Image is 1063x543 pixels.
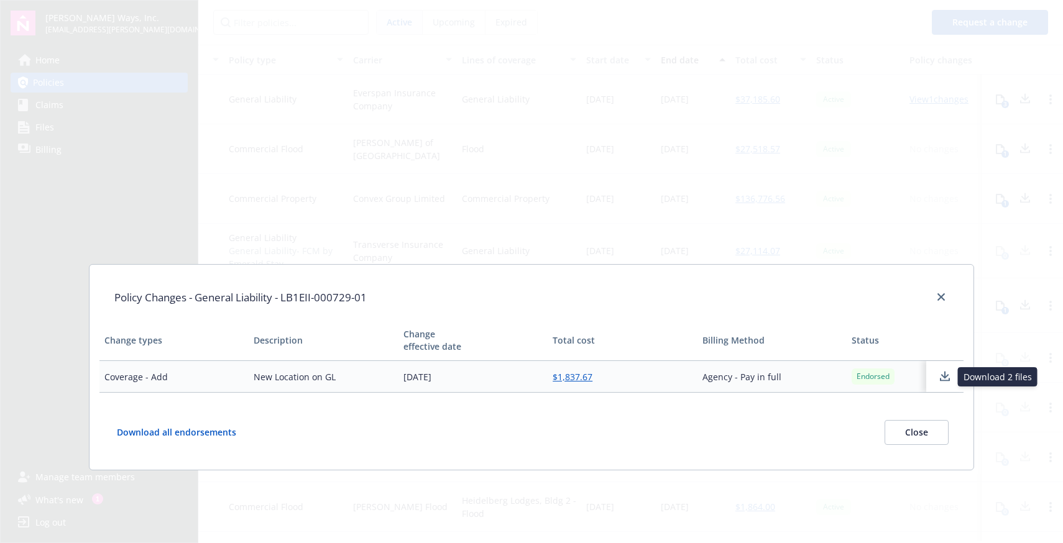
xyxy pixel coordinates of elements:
td: New Location on GL [249,361,398,393]
th: Total cost [548,321,697,361]
a: $1,837.67 [553,371,592,383]
div: Download 2 files [958,367,1038,386]
td: Agency - Pay in full [697,361,847,393]
th: Billing Method [697,321,847,361]
td: [DATE] [398,361,548,393]
td: Coverage - Add [99,361,249,393]
th: Change types [99,321,249,361]
th: Description [249,321,398,361]
th: Status [847,321,926,361]
button: Download all endorsements [114,420,256,445]
th: Change [398,321,548,361]
h1: Policy Changes - General Liability - LB1EII-000729-01 [114,290,367,306]
div: effective date [403,340,543,353]
button: Close [885,420,949,445]
a: close [934,290,949,304]
span: Endorsed [857,371,890,382]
